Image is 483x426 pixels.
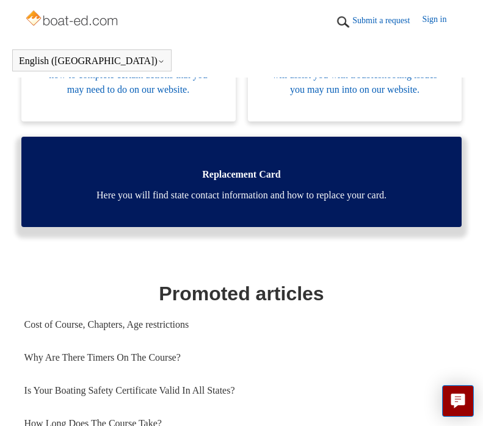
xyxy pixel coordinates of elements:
a: Is Your Boating Safety Certificate Valid In All States? [24,374,459,407]
img: 01HZPCYTXV3JW8MJV9VD7EMK0H [334,13,352,31]
span: Here you will find state contact information and how to replace your card. [40,188,444,203]
a: Sign in [422,13,459,31]
a: Cost of Course, Chapters, Age restrictions [24,308,459,341]
img: Boat-Ed Help Center home page [24,7,122,32]
span: Replacement Card [40,167,444,182]
a: Replacement Card Here you will find state contact information and how to replace your card. [21,137,462,227]
h1: Promoted articles [24,279,459,308]
a: Submit a request [352,14,422,27]
button: English ([GEOGRAPHIC_DATA]) [19,56,165,67]
button: Live chat [442,385,474,417]
a: Why Are There Timers On The Course? [24,341,459,374]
